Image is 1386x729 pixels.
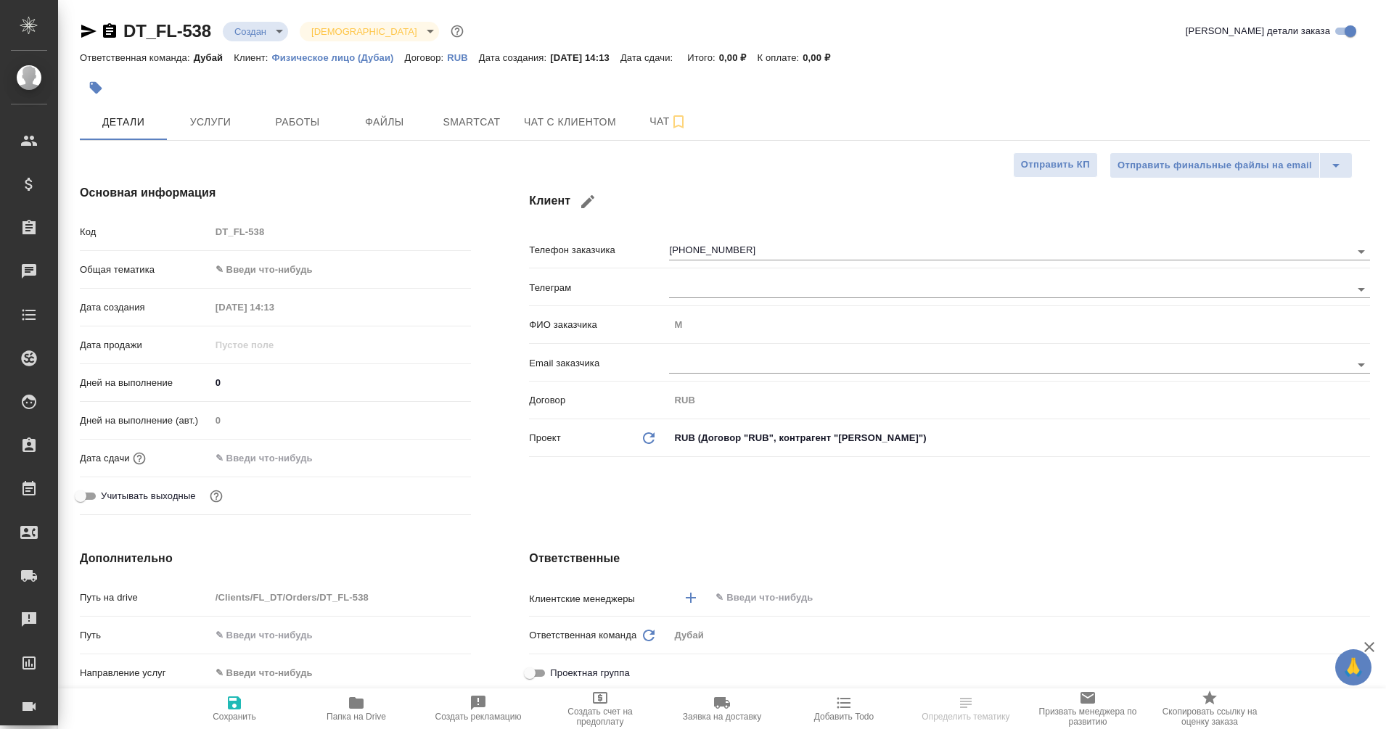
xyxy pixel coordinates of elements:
button: Скопировать ссылку на оценку заказа [1149,688,1271,729]
p: Email заказчика [529,356,669,371]
button: Open [1351,279,1371,300]
div: Дубай [669,623,1370,648]
input: Пустое поле [210,334,337,355]
p: Договор [529,393,669,408]
button: Open [1351,242,1371,262]
span: Проектная группа [550,666,629,680]
span: Детали [89,113,158,131]
button: Open [1351,355,1371,375]
p: 0,00 ₽ [803,52,841,63]
button: Сохранить [173,688,295,729]
p: ФИО заказчика [529,318,669,332]
input: Пустое поле [210,410,472,431]
a: Физическое лицо (Дубаи) [272,51,405,63]
input: ✎ Введи что-нибудь [210,448,337,469]
p: Ответственная команда: [80,52,194,63]
span: Призвать менеджера по развитию [1036,707,1140,727]
input: Пустое поле [669,390,1370,411]
div: Создан [223,22,288,41]
p: Код [80,225,210,239]
button: Если добавить услуги и заполнить их объемом, то дата рассчитается автоматически [130,449,149,468]
h4: Клиент [529,184,1370,219]
span: Чат с клиентом [524,113,616,131]
p: Проект [529,431,561,445]
div: split button [1110,152,1353,178]
div: ✎ Введи что-нибудь [216,666,454,680]
span: Сохранить [213,712,256,722]
span: Учитывать выходные [101,489,196,503]
input: ✎ Введи что-нибудь [210,625,472,646]
span: Заявка на доставку [683,712,761,722]
p: Клиент: [234,52,271,63]
p: Дней на выполнение [80,376,210,390]
button: Скопировать ссылку [101,22,118,40]
span: 🙏 [1341,652,1366,683]
span: Smartcat [437,113,507,131]
button: Отправить финальные файлы на email [1110,152,1320,178]
button: Добавить Todo [783,688,905,729]
p: 0,00 ₽ [719,52,758,63]
a: RUB [447,51,479,63]
button: Призвать менеджера по развитию [1027,688,1149,729]
span: Отправить КП [1021,157,1090,173]
p: Физическое лицо (Дубаи) [272,52,405,63]
svg: Подписаться [670,113,687,131]
p: Направление услуг [80,666,210,680]
p: Дата создания: [479,52,550,63]
h4: Дополнительно [80,550,471,567]
p: Ответственная команда [529,628,636,643]
div: RUB (Договор "RUB", контрагент "[PERSON_NAME]") [669,426,1370,450]
p: Дней на выполнение (авт.) [80,413,210,428]
p: Общая тематика [80,263,210,277]
h4: Основная информация [80,184,471,202]
p: Путь [80,628,210,643]
p: Клиентские менеджеры [529,592,669,606]
span: Определить тематику [922,712,1009,722]
span: Работы [263,113,332,131]
p: Дата сдачи [80,451,130,466]
button: Выбери, если сб и вс нужно считать рабочими днями для выполнения заказа. [207,487,226,506]
input: ✎ Введи что-нибудь [714,589,1317,606]
a: DT_FL-538 [123,21,211,41]
button: Папка на Drive [295,688,417,729]
input: ✎ Введи что-нибудь [210,372,472,393]
p: Договор: [405,52,448,63]
span: Отправить финальные файлы на email [1118,157,1312,174]
span: Чат [633,112,703,131]
p: Итого: [687,52,718,63]
button: Добавить тэг [80,72,112,104]
span: Создать рекламацию [435,712,522,722]
span: [PERSON_NAME] детали заказа [1186,24,1330,38]
div: ✎ Введи что-нибудь [210,258,472,282]
p: Дубай [194,52,234,63]
button: Заявка на доставку [661,688,783,729]
button: Добавить менеджера [673,580,708,615]
div: Создан [300,22,438,41]
p: Дата сдачи: [620,52,676,63]
button: [DEMOGRAPHIC_DATA] [307,25,421,38]
button: Создать счет на предоплату [539,688,661,729]
input: Пустое поле [210,221,472,242]
p: К оплате: [757,52,803,63]
button: Отправить КП [1013,152,1098,178]
button: Создать рекламацию [417,688,539,729]
button: 🙏 [1335,649,1371,685]
span: Создать счет на предоплату [548,707,652,727]
p: RUB [447,52,479,63]
p: Телеграм [529,281,669,295]
button: Доп статусы указывают на важность/срочность заказа [448,22,467,41]
span: Добавить Todo [814,712,874,722]
p: Дата создания [80,300,210,315]
span: Папка на Drive [327,712,386,722]
input: Пустое поле [669,314,1370,335]
button: Скопировать ссылку для ЯМессенджера [80,22,97,40]
p: Дата продажи [80,338,210,353]
input: Пустое поле [210,587,472,608]
p: [DATE] 14:13 [550,52,620,63]
p: Путь на drive [80,590,210,605]
span: Услуги [176,113,245,131]
div: ✎ Введи что-нибудь [210,661,472,685]
input: Пустое поле [210,297,337,318]
span: Файлы [350,113,419,131]
button: Open [1362,596,1365,599]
